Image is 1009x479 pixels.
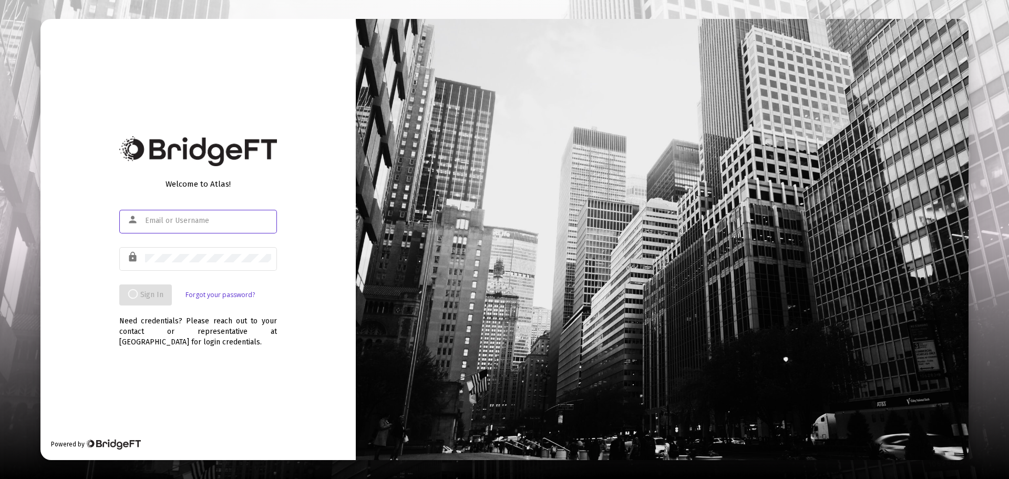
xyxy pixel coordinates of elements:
img: Bridge Financial Technology Logo [86,439,141,450]
mat-icon: lock [127,251,140,263]
button: Sign In [119,284,172,305]
img: Bridge Financial Technology Logo [119,136,277,166]
input: Email or Username [145,217,271,225]
div: Need credentials? Please reach out to your contact or representative at [GEOGRAPHIC_DATA] for log... [119,305,277,348]
div: Powered by [51,439,141,450]
mat-icon: person [127,213,140,226]
div: Welcome to Atlas! [119,179,277,189]
a: Forgot your password? [186,290,255,300]
span: Sign In [128,290,163,299]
